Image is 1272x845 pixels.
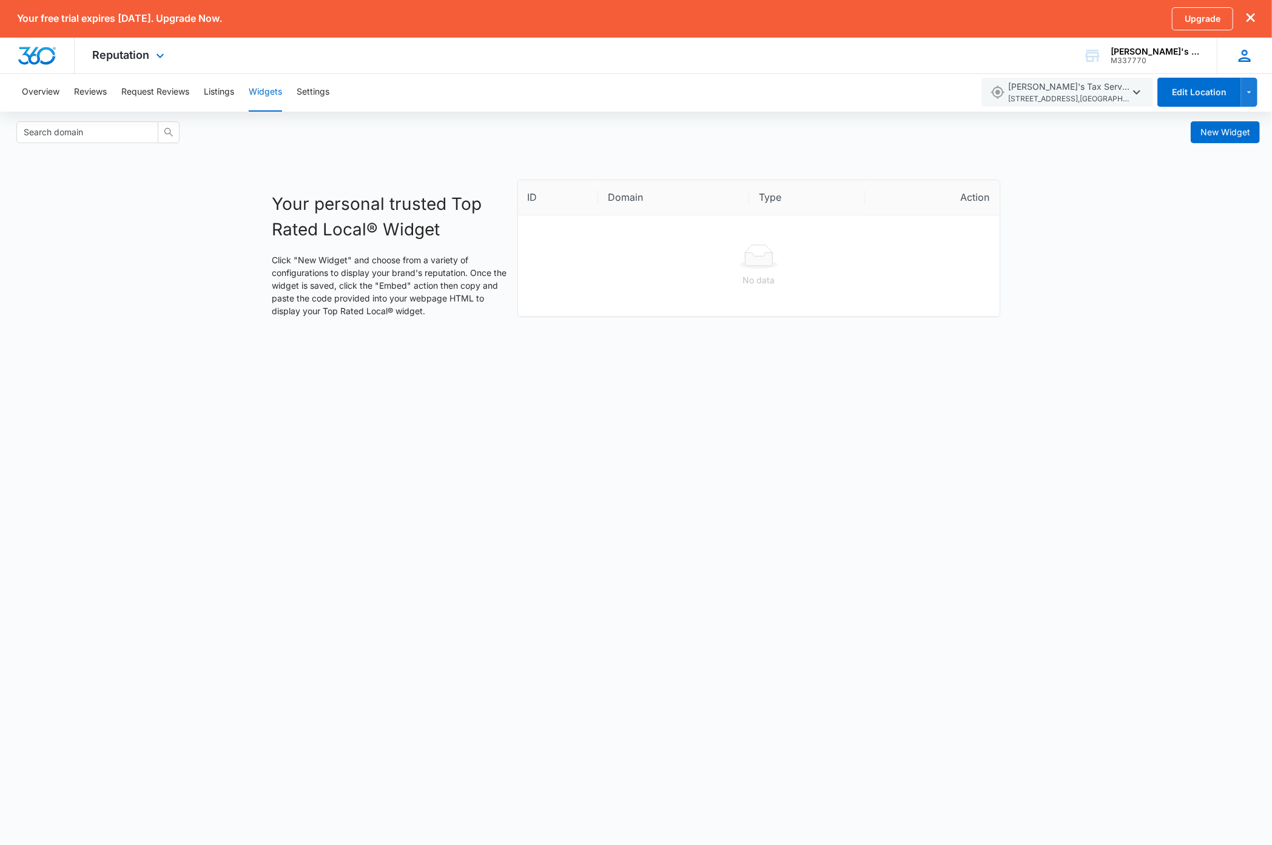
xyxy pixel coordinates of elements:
th: Action [865,180,999,215]
a: Upgrade [1172,7,1233,30]
button: Widgets [249,73,282,112]
span: Reputation [93,49,150,61]
h1: Your personal trusted Top Rated Local® Widget [272,191,510,242]
p: Your free trial expires [DATE]. Upgrade Now. [17,13,222,24]
button: Reviews [74,73,107,112]
button: dismiss this dialog [1247,13,1255,24]
th: Domain [598,180,749,215]
button: search [158,121,180,143]
button: Edit Location [1157,78,1241,107]
button: Request Reviews [121,73,189,112]
button: New Widget [1191,121,1260,143]
span: [STREET_ADDRESS] , [GEOGRAPHIC_DATA] , WA [1008,93,1129,105]
button: Settings [297,73,329,112]
div: Reputation [75,38,186,73]
p: Click "New Widget" and choose from a variety of configurations to display your brand's reputation... [272,254,510,317]
span: [PERSON_NAME]'s Tax Service [1008,80,1129,105]
div: account id [1111,56,1199,65]
div: account name [1111,47,1199,56]
div: No data [528,274,990,287]
button: [PERSON_NAME]'s Tax Service[STREET_ADDRESS],[GEOGRAPHIC_DATA],WA [981,78,1153,107]
button: Overview [22,73,59,112]
th: Type [749,180,865,215]
span: New Widget [1200,126,1250,139]
input: Search domain [16,121,158,143]
th: ID [518,180,599,215]
span: search [158,127,179,137]
button: Listings [204,73,234,112]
